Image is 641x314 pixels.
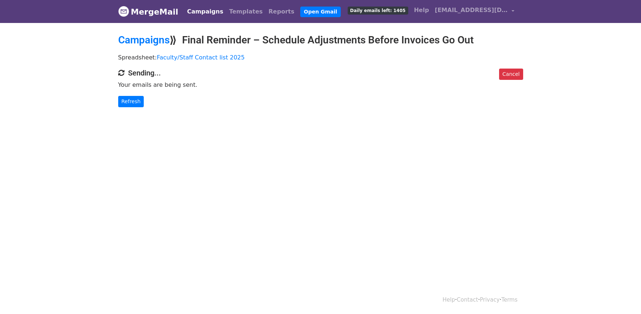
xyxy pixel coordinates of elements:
p: Your emails are being sent. [118,81,523,89]
h4: Sending... [118,69,523,77]
a: Refresh [118,96,144,107]
a: Daily emails left: 1405 [345,3,411,18]
a: Help [443,296,455,303]
a: MergeMail [118,4,178,19]
a: Campaigns [118,34,170,46]
span: [EMAIL_ADDRESS][DOMAIN_NAME] [435,6,508,15]
h2: ⟫ Final Reminder – Schedule Adjustments Before Invoices Go Out [118,34,523,46]
p: Spreadsheet: [118,54,523,61]
a: Cancel [499,69,523,80]
a: Faculty/Staff Contact list 2025 [157,54,245,61]
a: Terms [501,296,517,303]
a: Open Gmail [300,7,341,17]
a: Reports [266,4,297,19]
span: Daily emails left: 1405 [348,7,408,15]
a: Campaigns [184,4,226,19]
a: Contact [457,296,478,303]
a: [EMAIL_ADDRESS][DOMAIN_NAME] [432,3,517,20]
a: Help [411,3,432,18]
a: Privacy [480,296,499,303]
a: Templates [226,4,266,19]
img: MergeMail logo [118,6,129,17]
